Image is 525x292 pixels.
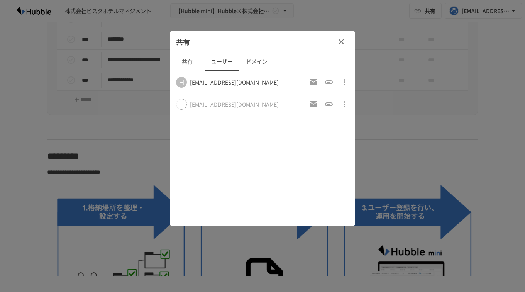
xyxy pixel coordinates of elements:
[170,31,355,53] div: 共有
[321,97,337,112] button: 招待URLをコピー（以前のものは破棄）
[321,75,337,90] button: 招待URLをコピー（以前のものは破棄）
[190,78,279,86] div: [EMAIL_ADDRESS][DOMAIN_NAME]
[205,53,239,71] button: ユーザー
[306,97,321,112] button: 招待メールの再送
[176,77,187,88] div: H
[190,100,279,108] div: このユーザーはまだログインしていません。
[239,53,274,71] button: ドメイン
[306,75,321,90] button: 招待メールの再送
[170,53,205,71] button: 共有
